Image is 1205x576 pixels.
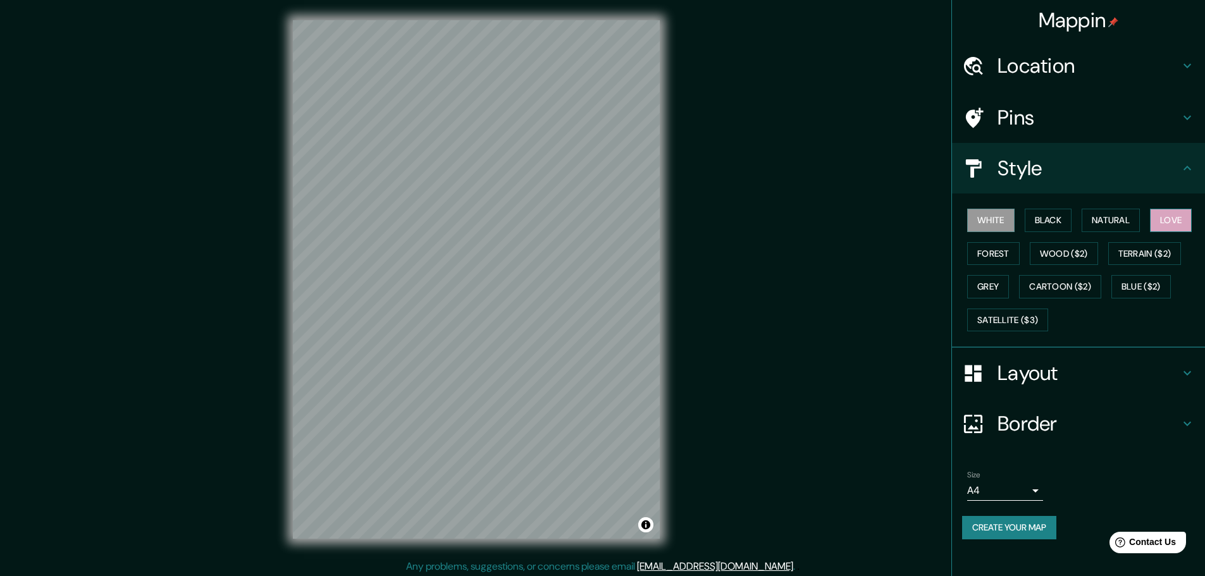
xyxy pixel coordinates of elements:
[1092,527,1191,562] iframe: Help widget launcher
[637,560,793,573] a: [EMAIL_ADDRESS][DOMAIN_NAME]
[967,481,1043,501] div: A4
[795,559,797,574] div: .
[797,559,800,574] div: .
[952,143,1205,193] div: Style
[406,559,795,574] p: Any problems, suggestions, or concerns please email .
[952,398,1205,449] div: Border
[1082,209,1140,232] button: Natural
[998,53,1180,78] h4: Location
[1111,275,1171,298] button: Blue ($2)
[967,309,1048,332] button: Satellite ($3)
[967,470,980,481] label: Size
[1039,8,1119,33] h4: Mappin
[952,92,1205,143] div: Pins
[967,275,1009,298] button: Grey
[952,40,1205,91] div: Location
[998,411,1180,436] h4: Border
[998,360,1180,386] h4: Layout
[998,105,1180,130] h4: Pins
[952,348,1205,398] div: Layout
[1108,17,1118,27] img: pin-icon.png
[998,156,1180,181] h4: Style
[967,242,1020,266] button: Forest
[1108,242,1182,266] button: Terrain ($2)
[1150,209,1192,232] button: Love
[967,209,1015,232] button: White
[293,20,660,539] canvas: Map
[1030,242,1098,266] button: Wood ($2)
[962,516,1056,539] button: Create your map
[1019,275,1101,298] button: Cartoon ($2)
[638,517,653,532] button: Toggle attribution
[1025,209,1072,232] button: Black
